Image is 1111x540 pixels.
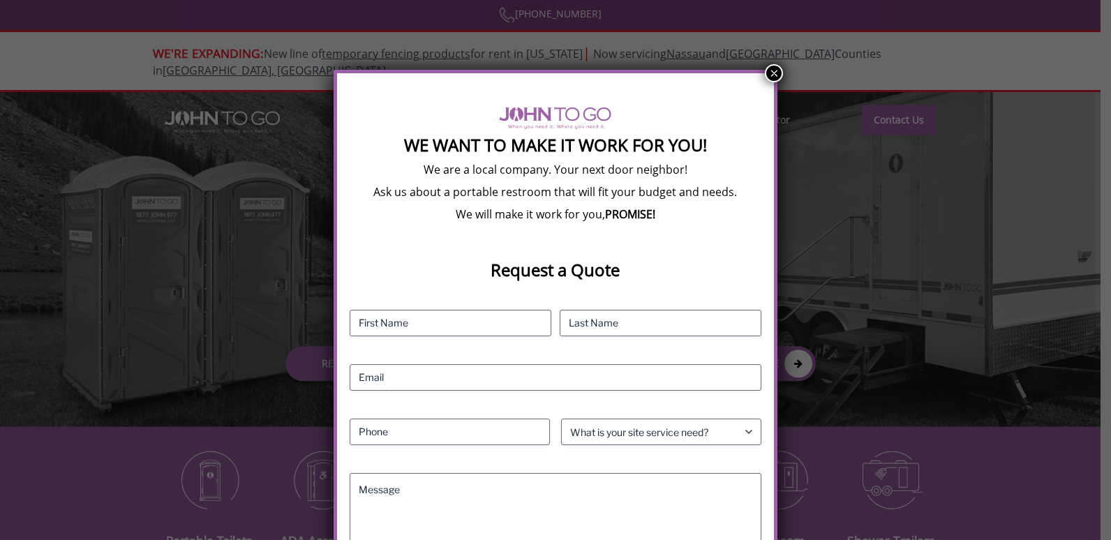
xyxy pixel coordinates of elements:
[499,107,611,129] img: logo of viptogo
[350,207,762,222] p: We will make it work for you,
[350,184,762,200] p: Ask us about a portable restroom that will fit your budget and needs.
[350,310,551,336] input: First Name
[765,64,783,82] button: Close
[491,258,620,281] strong: Request a Quote
[560,310,761,336] input: Last Name
[350,162,762,177] p: We are a local company. Your next door neighbor!
[350,419,550,445] input: Phone
[605,207,655,222] b: PROMISE!
[404,133,707,156] strong: We Want To Make It Work For You!
[350,364,762,391] input: Email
